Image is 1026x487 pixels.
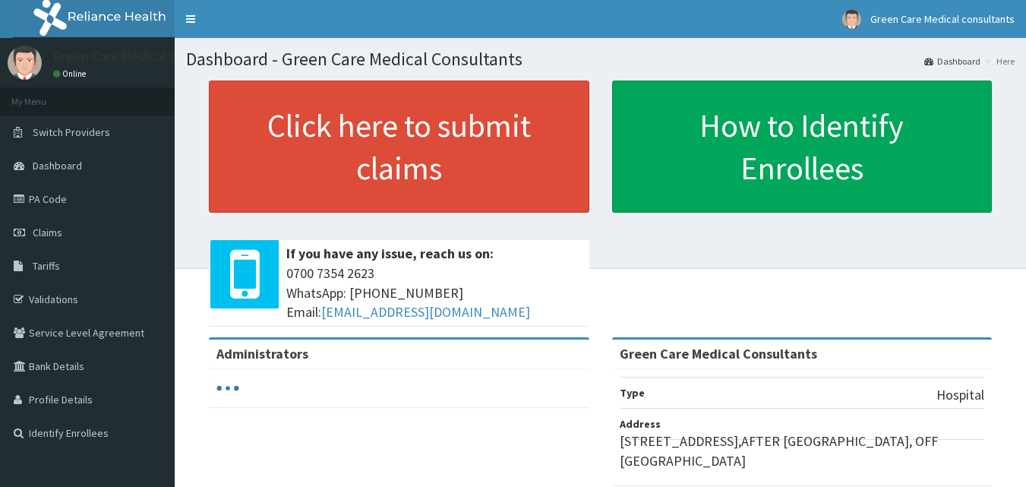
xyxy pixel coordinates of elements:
[612,81,993,213] a: How to Identify Enrollees
[33,159,82,172] span: Dashboard
[936,385,984,405] p: Hospital
[286,245,494,262] b: If you have any issue, reach us on:
[216,377,239,400] svg: audio-loading
[53,68,90,79] a: Online
[216,345,308,362] b: Administrators
[620,345,817,362] strong: Green Care Medical Consultants
[620,432,985,470] p: [STREET_ADDRESS],AFTER [GEOGRAPHIC_DATA], OFF [GEOGRAPHIC_DATA]
[33,125,110,139] span: Switch Providers
[620,417,661,431] b: Address
[33,259,60,273] span: Tariffs
[321,303,530,321] a: [EMAIL_ADDRESS][DOMAIN_NAME]
[982,55,1015,68] li: Here
[924,55,980,68] a: Dashboard
[286,264,582,322] span: 0700 7354 2623 WhatsApp: [PHONE_NUMBER] Email:
[53,49,241,63] p: Green Care Medical consultants
[33,226,62,239] span: Claims
[870,12,1015,26] span: Green Care Medical consultants
[620,386,645,400] b: Type
[8,46,42,80] img: User Image
[842,10,861,29] img: User Image
[209,81,589,213] a: Click here to submit claims
[186,49,1015,69] h1: Dashboard - Green Care Medical Consultants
